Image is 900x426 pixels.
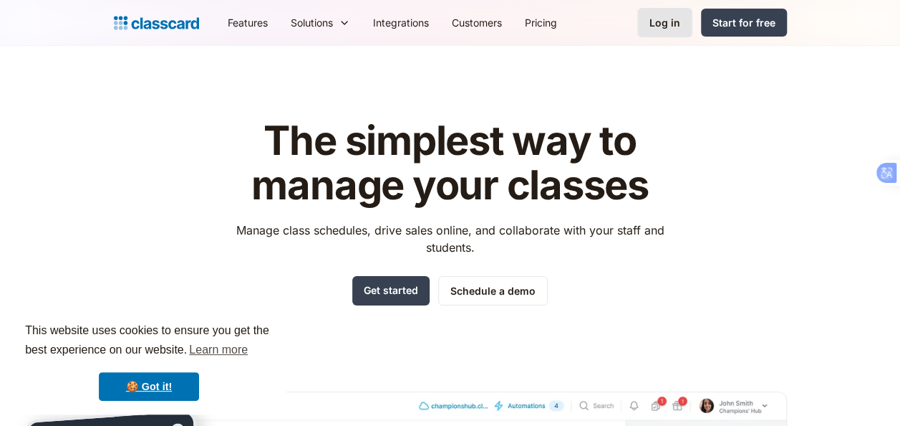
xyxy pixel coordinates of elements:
[216,6,279,39] a: Features
[11,308,286,415] div: cookieconsent
[279,6,362,39] div: Solutions
[513,6,568,39] a: Pricing
[291,15,333,30] div: Solutions
[438,276,548,306] a: Schedule a demo
[712,15,775,30] div: Start for free
[362,6,440,39] a: Integrations
[223,222,677,256] p: Manage class schedules, drive sales online, and collaborate with your staff and students.
[701,9,787,37] a: Start for free
[114,13,199,33] a: home
[187,339,250,361] a: learn more about cookies
[25,322,273,361] span: This website uses cookies to ensure you get the best experience on our website.
[440,6,513,39] a: Customers
[637,8,692,37] a: Log in
[99,372,199,401] a: dismiss cookie message
[223,119,677,207] h1: The simplest way to manage your classes
[352,276,430,306] a: Get started
[649,15,680,30] div: Log in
